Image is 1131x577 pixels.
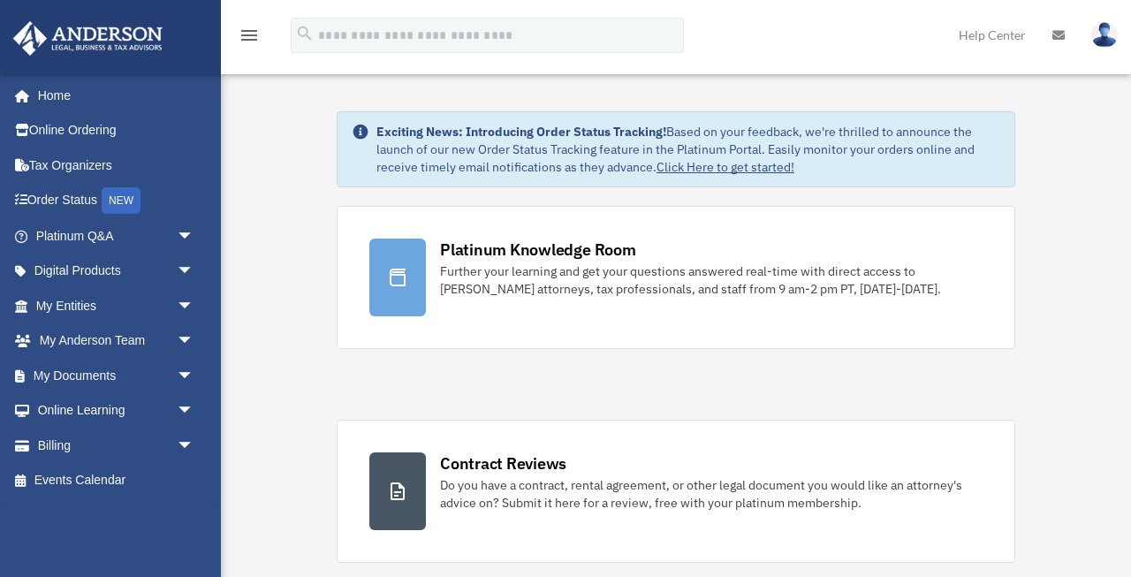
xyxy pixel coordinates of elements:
[177,393,212,429] span: arrow_drop_down
[12,288,221,323] a: My Entitiesarrow_drop_down
[337,206,1015,349] a: Platinum Knowledge Room Further your learning and get your questions answered real-time with dire...
[12,323,221,359] a: My Anderson Teamarrow_drop_down
[657,159,794,175] a: Click Here to get started!
[376,124,666,140] strong: Exciting News: Introducing Order Status Tracking!
[440,452,566,475] div: Contract Reviews
[177,254,212,290] span: arrow_drop_down
[8,21,168,56] img: Anderson Advisors Platinum Portal
[440,262,983,298] div: Further your learning and get your questions answered real-time with direct access to [PERSON_NAM...
[295,24,315,43] i: search
[12,254,221,289] a: Digital Productsarrow_drop_down
[177,323,212,360] span: arrow_drop_down
[177,428,212,464] span: arrow_drop_down
[440,476,983,512] div: Do you have a contract, rental agreement, or other legal document you would like an attorney's ad...
[12,358,221,393] a: My Documentsarrow_drop_down
[177,218,212,254] span: arrow_drop_down
[12,428,221,463] a: Billingarrow_drop_down
[177,358,212,394] span: arrow_drop_down
[239,31,260,46] a: menu
[177,288,212,324] span: arrow_drop_down
[12,393,221,429] a: Online Learningarrow_drop_down
[12,183,221,219] a: Order StatusNEW
[12,148,221,183] a: Tax Organizers
[239,25,260,46] i: menu
[337,420,1015,563] a: Contract Reviews Do you have a contract, rental agreement, or other legal document you would like...
[440,239,636,261] div: Platinum Knowledge Room
[376,123,1000,176] div: Based on your feedback, we're thrilled to announce the launch of our new Order Status Tracking fe...
[12,218,221,254] a: Platinum Q&Aarrow_drop_down
[12,113,221,148] a: Online Ordering
[102,187,140,214] div: NEW
[12,78,212,113] a: Home
[12,463,221,498] a: Events Calendar
[1091,22,1118,48] img: User Pic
